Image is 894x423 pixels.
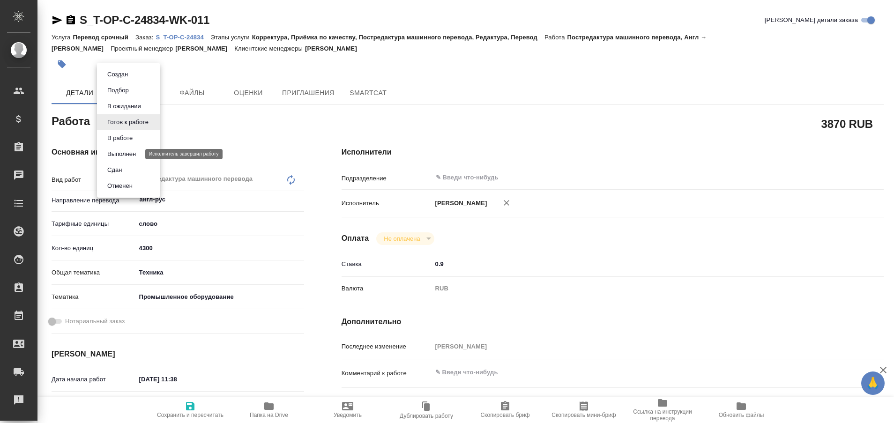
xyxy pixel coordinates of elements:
[104,117,151,127] button: Готов к работе
[104,165,125,175] button: Сдан
[104,85,132,96] button: Подбор
[104,149,139,159] button: Выполнен
[104,101,144,111] button: В ожидании
[104,69,131,80] button: Создан
[104,181,135,191] button: Отменен
[104,133,135,143] button: В работе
